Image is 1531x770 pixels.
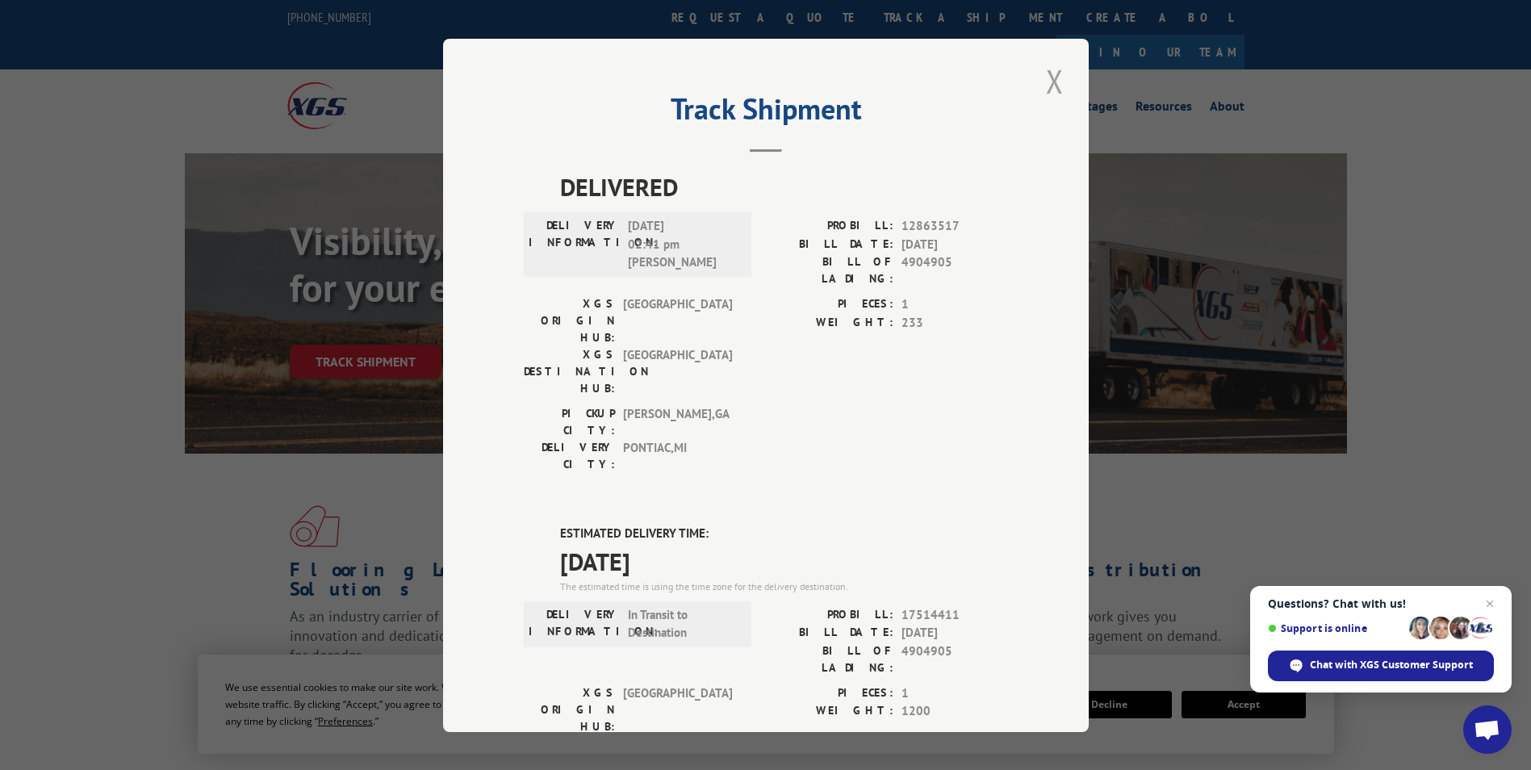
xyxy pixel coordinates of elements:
span: [DATE] [560,542,1008,579]
span: [GEOGRAPHIC_DATA] [623,684,732,734]
label: BILL OF LADING: [766,642,893,676]
label: PIECES: [766,295,893,314]
span: [DATE] [901,624,1008,642]
span: [GEOGRAPHIC_DATA] [623,346,732,397]
span: [GEOGRAPHIC_DATA] [623,295,732,346]
label: ESTIMATED DELIVERY TIME: [560,525,1008,543]
label: PROBILL: [766,605,893,624]
span: 4904905 [901,642,1008,676]
label: BILL DATE: [766,235,893,253]
label: BILL DATE: [766,624,893,642]
span: 17514411 [901,605,1008,624]
span: DELIVERED [560,169,1008,205]
div: The estimated time is using the time zone for the delivery destination. [560,579,1008,593]
span: 1200 [901,702,1008,721]
label: PIECES: [766,684,893,702]
span: 4904905 [901,253,1008,287]
span: Questions? Chat with us! [1268,597,1494,610]
label: XGS ORIGIN HUB: [524,684,615,734]
span: PONTIAC , MI [623,439,732,473]
button: Close modal [1041,59,1069,103]
label: PICKUP CITY: [524,405,615,439]
label: WEIGHT: [766,702,893,721]
span: Chat with XGS Customer Support [1268,651,1494,681]
span: 233 [901,313,1008,332]
label: BILL OF LADING: [766,253,893,287]
span: Chat with XGS Customer Support [1310,658,1473,672]
label: DELIVERY CITY: [524,439,615,473]
label: DELIVERY INFORMATION: [529,217,620,272]
label: XGS DESTINATION HUB: [524,346,615,397]
a: Open chat [1463,705,1512,754]
label: WEIGHT: [766,313,893,332]
span: 12863517 [901,217,1008,236]
span: In Transit to Destination [628,605,737,642]
label: PROBILL: [766,217,893,236]
span: Support is online [1268,622,1403,634]
span: 1 [901,684,1008,702]
span: [DATE] [901,235,1008,253]
span: [PERSON_NAME] , GA [623,405,732,439]
label: XGS ORIGIN HUB: [524,295,615,346]
span: [DATE] 02:41 pm [PERSON_NAME] [628,217,737,272]
label: DELIVERY INFORMATION: [529,605,620,642]
span: 1 [901,295,1008,314]
h2: Track Shipment [524,98,1008,128]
